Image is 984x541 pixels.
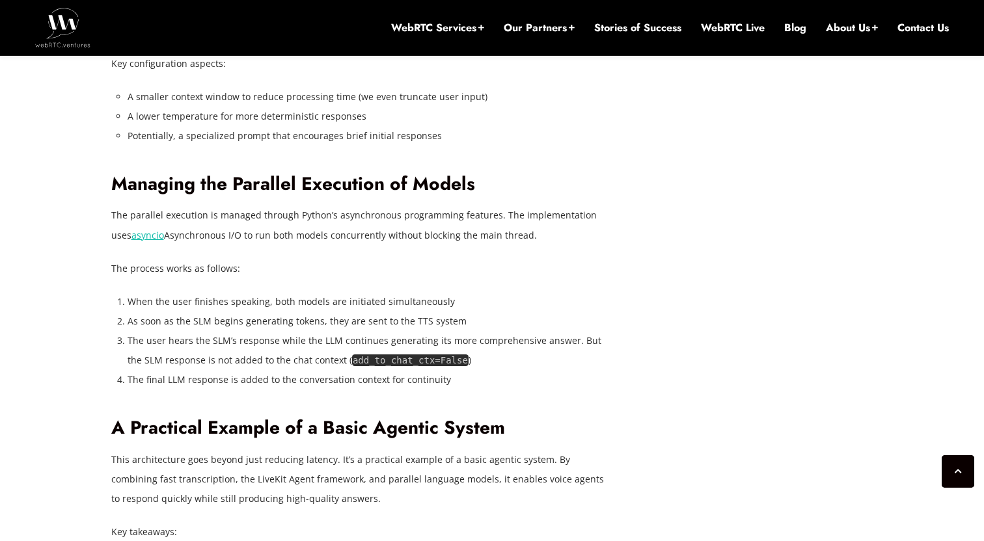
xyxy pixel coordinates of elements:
p: Key configuration aspects: [111,54,612,73]
li: When the user finishes speaking, both models are initiated simultaneously [128,292,612,311]
a: About Us [826,21,878,35]
li: As soon as the SLM begins generating tokens, they are sent to the TTS system [128,311,612,331]
img: WebRTC.ventures [35,8,90,47]
a: Our Partners [504,21,575,35]
li: The final LLM response is added to the conversation context for continuity [128,370,612,389]
a: Blog [784,21,806,35]
p: The process works as follows: [111,259,612,278]
a: Contact Us [897,21,949,35]
p: This architecture goes beyond just reducing latency. It’s a practical example of a basic agentic ... [111,450,612,508]
code: add_to_chat_ctx=False [352,354,469,367]
li: Potentially, a specialized prompt that encourages brief initial responses [128,126,612,146]
li: The user hears the SLM’s response while the LLM continues generating its more comprehensive answe... [128,331,612,370]
li: A lower temperature for more deterministic responses [128,107,612,126]
p: The parallel execution is managed through Python’s asynchronous programming features. The impleme... [111,205,612,244]
a: WebRTC Services [391,21,484,35]
li: A smaller context window to reduce processing time (we even truncate user input) [128,87,612,107]
a: WebRTC Live [701,21,765,35]
a: Stories of Success [594,21,681,35]
h2: Managing the Parallel Execution of Models [111,173,612,196]
a: asyncio [131,229,164,241]
h2: A Practical Example of a Basic Agentic System [111,417,612,440]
